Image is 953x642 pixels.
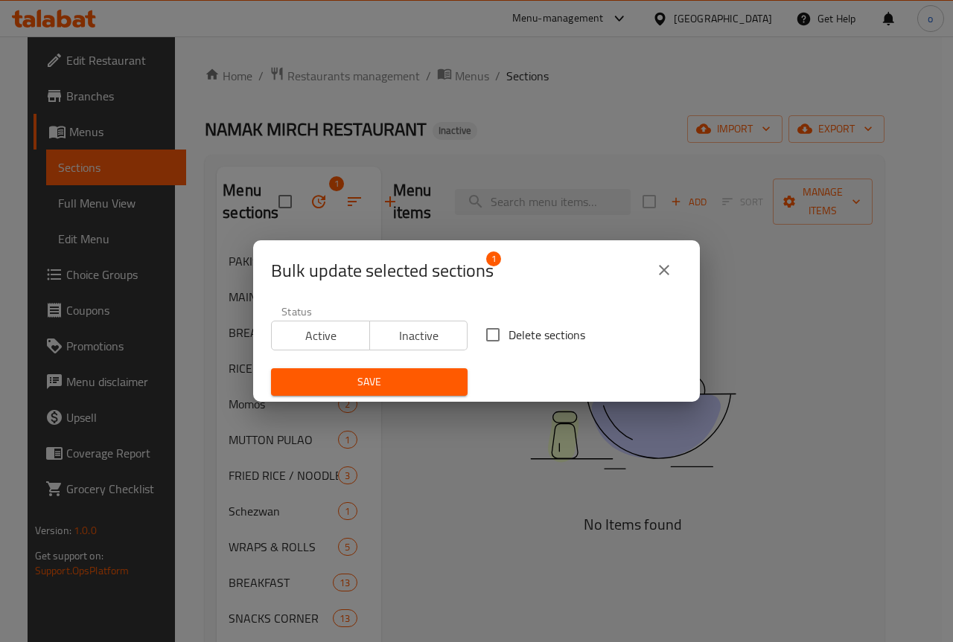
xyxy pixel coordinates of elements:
button: Inactive [369,321,468,350]
span: Save [283,373,456,391]
button: close [646,252,682,288]
span: Selected section count [271,259,494,283]
span: Inactive [376,325,462,347]
span: 1 [486,251,501,266]
span: Active [278,325,364,347]
span: Delete sections [509,326,585,344]
button: Save [271,368,468,396]
button: Active [271,321,370,350]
